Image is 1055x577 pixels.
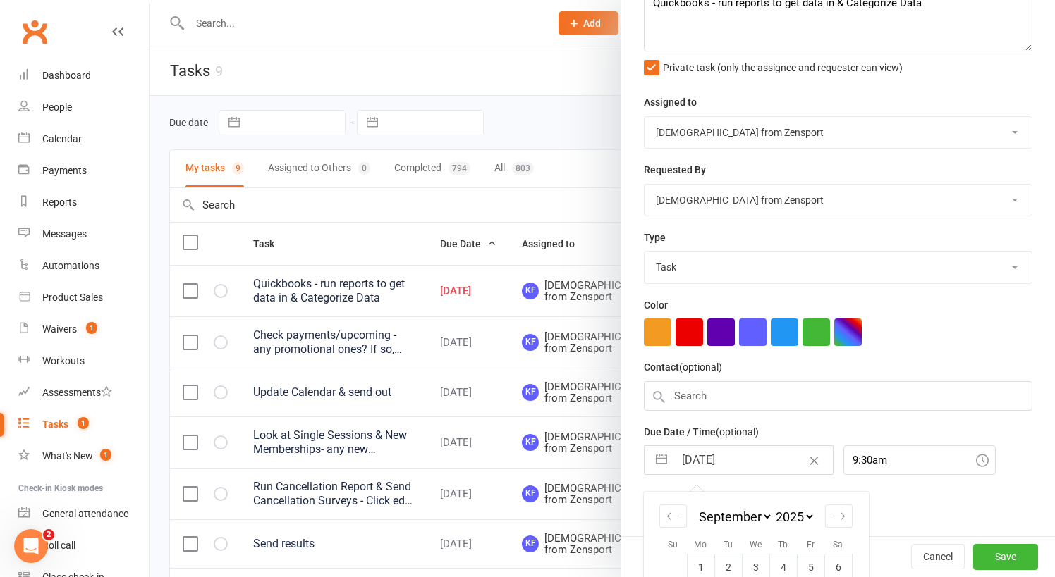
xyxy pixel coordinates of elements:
span: 1 [78,417,89,429]
a: General attendance kiosk mode [18,498,149,530]
small: Su [668,540,678,550]
div: Workouts [42,355,85,366]
a: Dashboard [18,60,149,92]
input: Search [644,381,1032,411]
span: 2 [43,529,54,540]
div: Product Sales [42,292,103,303]
button: Clear Date [802,447,827,473]
div: Move forward to switch to the next month. [825,504,853,528]
div: People [42,101,72,113]
small: Mo [694,540,707,550]
button: Save [973,545,1038,570]
a: Reports [18,187,149,218]
div: Payments [42,165,87,176]
a: Roll call [18,530,149,562]
a: Assessments [18,377,149,409]
small: Th [778,540,788,550]
a: People [18,92,149,123]
div: Reports [42,197,77,208]
label: Contact [644,359,722,375]
small: Fr [807,540,815,550]
small: (optional) [716,426,759,438]
a: Payments [18,155,149,187]
a: Calendar [18,123,149,155]
div: Automations [42,260,99,271]
small: We [750,540,762,550]
a: Product Sales [18,282,149,314]
div: Waivers [42,323,77,335]
label: Color [644,297,668,313]
div: General attendance [42,508,128,519]
span: 1 [100,449,111,461]
label: Due Date / Time [644,424,759,440]
div: What's New [42,450,93,461]
label: Email preferences [644,488,726,504]
a: Messages [18,218,149,250]
div: Roll call [42,540,75,551]
label: Assigned to [644,94,697,110]
span: Private task (only the assignee and requester can view) [663,57,903,73]
div: Tasks [42,418,68,430]
a: What's New1 [18,440,149,472]
iframe: Intercom live chat [14,529,48,563]
a: Clubworx [17,14,52,49]
small: Tu [724,540,733,550]
button: Cancel [911,545,965,570]
small: (optional) [679,361,722,373]
div: Messages [42,228,87,240]
label: Requested By [644,162,706,178]
div: Calendar [42,133,82,144]
div: Dashboard [42,70,91,81]
a: Tasks 1 [18,409,149,440]
div: Move backward to switch to the previous month. [659,504,687,528]
span: 1 [86,322,97,334]
small: Sa [833,540,843,550]
label: Type [644,230,666,245]
a: Automations [18,250,149,282]
a: Workouts [18,345,149,377]
div: Assessments [42,387,112,398]
a: Waivers 1 [18,314,149,345]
